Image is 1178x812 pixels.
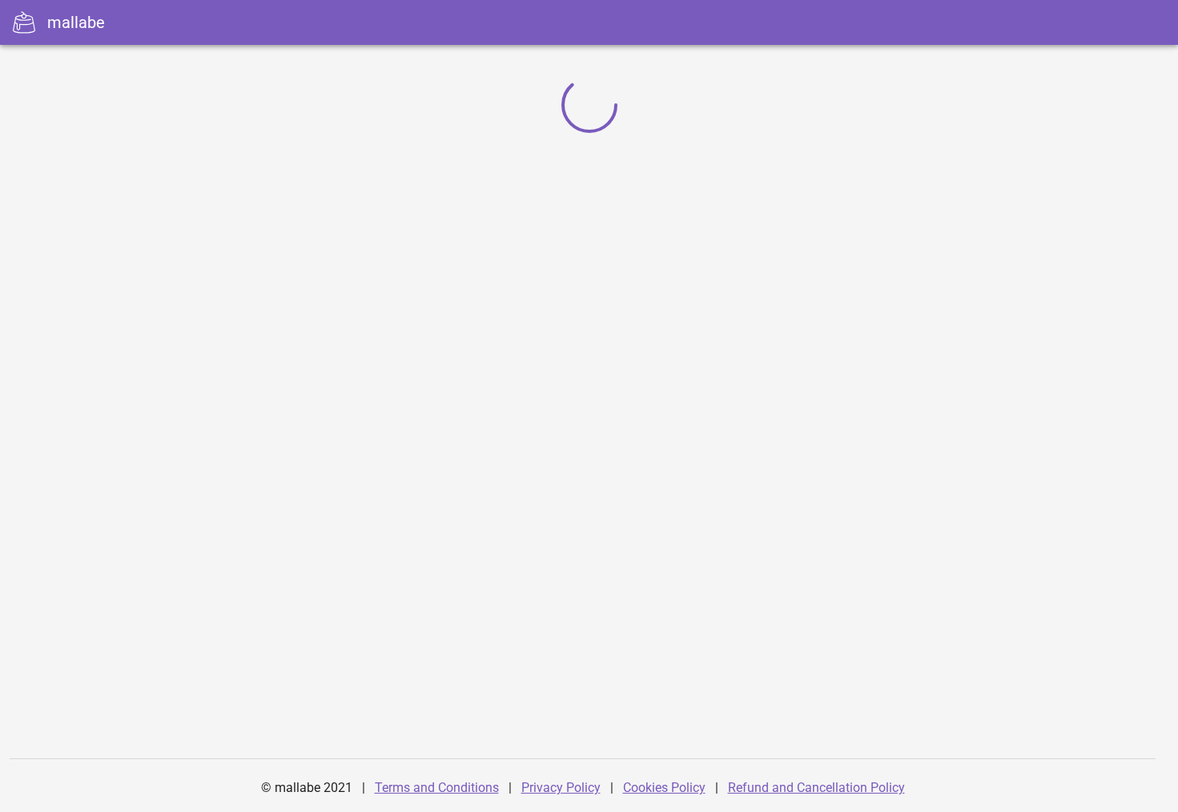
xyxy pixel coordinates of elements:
[610,769,613,807] div: |
[728,780,905,795] a: Refund and Cancellation Policy
[362,769,365,807] div: |
[521,780,601,795] a: Privacy Policy
[715,769,718,807] div: |
[509,769,512,807] div: |
[623,780,706,795] a: Cookies Policy
[251,769,362,807] div: © mallabe 2021
[47,10,105,34] div: mallabe
[375,780,499,795] a: Terms and Conditions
